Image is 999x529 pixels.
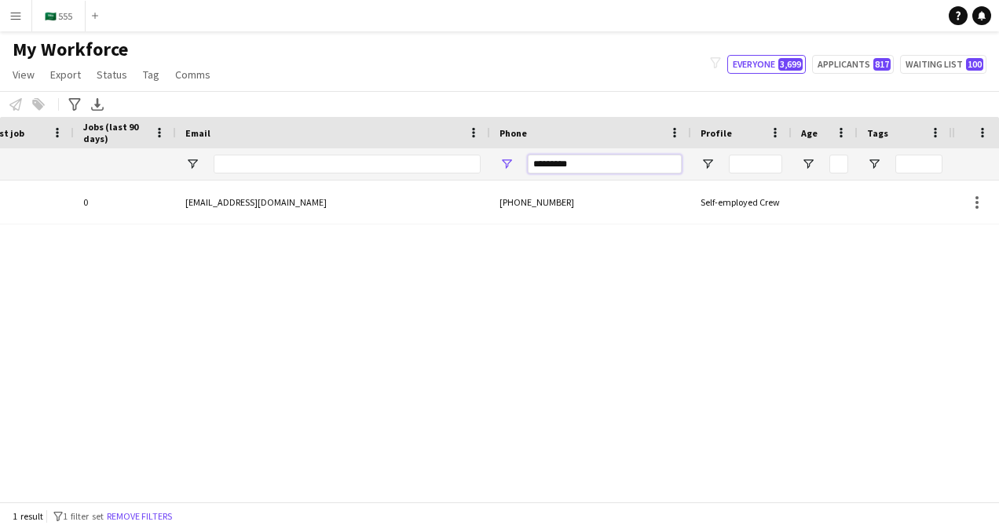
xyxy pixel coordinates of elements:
button: Open Filter Menu [499,157,514,171]
app-action-btn: Export XLSX [88,95,107,114]
button: 🇸🇦 555 [32,1,86,31]
button: Waiting list100 [900,55,986,74]
span: Comms [175,67,210,82]
span: Age [801,127,818,139]
input: Profile Filter Input [729,155,782,173]
input: Email Filter Input [214,155,481,173]
span: Email [185,127,210,139]
a: Comms [169,64,217,85]
span: 817 [873,58,891,71]
span: My Workforce [13,38,128,61]
a: Status [90,64,134,85]
span: Profile [701,127,732,139]
span: Export [50,67,81,82]
button: Applicants817 [812,55,894,74]
button: Open Filter Menu [185,157,199,171]
input: Age Filter Input [829,155,848,173]
button: Open Filter Menu [801,157,815,171]
div: 0 [74,181,176,224]
span: View [13,67,35,82]
span: 100 [966,58,983,71]
span: 1 filter set [63,510,104,522]
div: Self-employed Crew [691,181,792,224]
input: Tags Filter Input [895,155,942,173]
span: Status [97,67,127,82]
input: Phone Filter Input [528,155,682,173]
span: 3,699 [778,58,803,71]
a: View [6,64,41,85]
span: Tag [143,67,159,82]
div: [EMAIL_ADDRESS][DOMAIN_NAME] [176,181,490,224]
button: Open Filter Menu [867,157,881,171]
span: Phone [499,127,527,139]
button: Open Filter Menu [701,157,715,171]
a: Tag [137,64,166,85]
a: Export [44,64,87,85]
button: Everyone3,699 [727,55,806,74]
div: [PHONE_NUMBER] [490,181,691,224]
span: Tags [867,127,888,139]
button: Remove filters [104,508,175,525]
app-action-btn: Advanced filters [65,95,84,114]
span: Jobs (last 90 days) [83,121,148,144]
